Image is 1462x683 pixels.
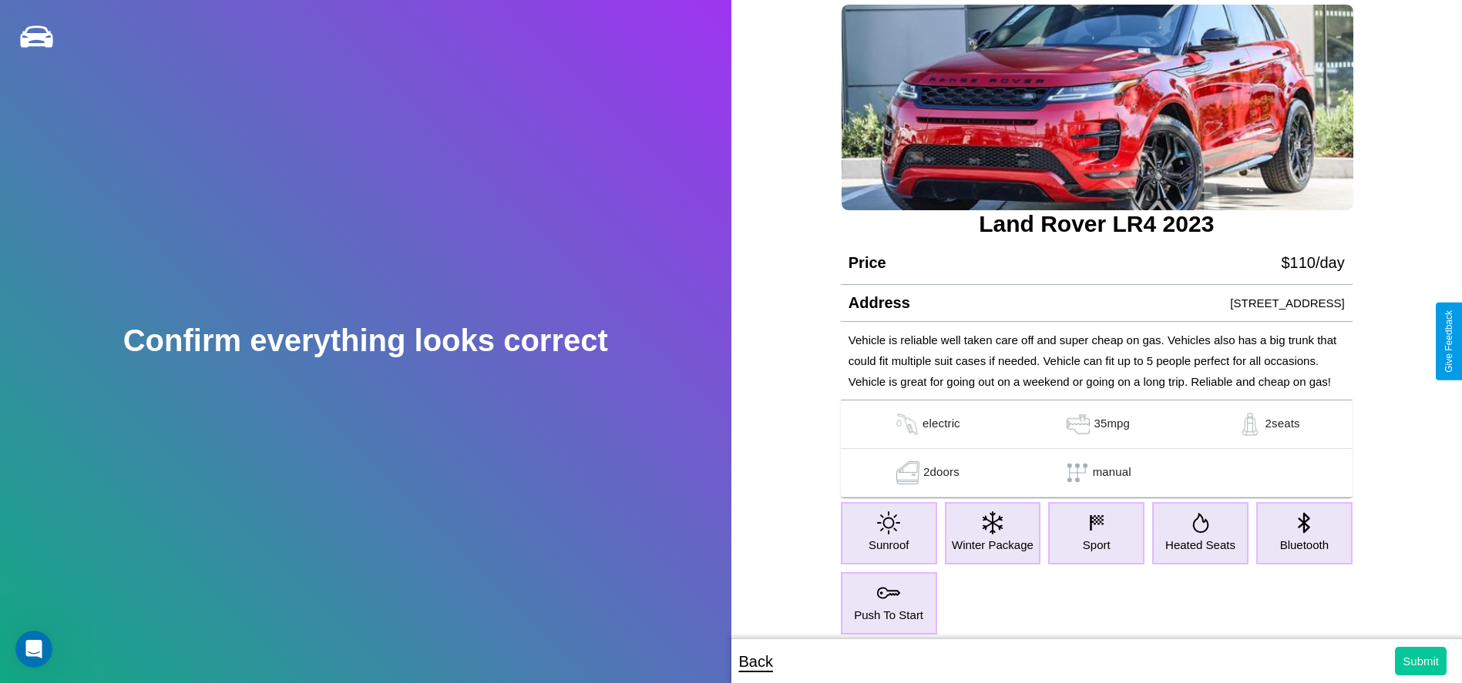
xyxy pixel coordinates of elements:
[123,323,608,358] h2: Confirm everything looks correct
[892,461,923,484] img: gas
[1093,461,1131,484] p: manual
[1265,413,1300,436] p: 2 seats
[841,400,1353,497] table: simple table
[854,604,923,625] p: Push To Start
[1063,413,1094,436] img: gas
[1165,534,1235,555] p: Heated Seats
[1444,310,1454,373] div: Give Feedback
[869,534,909,555] p: Sunroof
[849,294,910,312] h4: Address
[849,330,1345,392] p: Vehicle is reliable well taken care off and super cheap on gas. Vehicles also has a big trunk tha...
[1395,647,1447,675] button: Submit
[892,413,923,436] img: gas
[923,413,960,436] p: electric
[849,254,886,272] h4: Price
[1281,249,1344,276] p: $ 110 /day
[1280,534,1329,555] p: Bluetooth
[1235,413,1265,436] img: gas
[841,211,1353,237] h3: Land Rover LR4 2023
[1094,413,1130,436] p: 35 mpg
[15,631,52,668] iframe: Intercom live chat
[739,648,773,675] p: Back
[923,461,960,484] p: 2 doors
[1230,293,1344,313] p: [STREET_ADDRESS]
[952,534,1033,555] p: Winter Package
[1083,534,1111,555] p: Sport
